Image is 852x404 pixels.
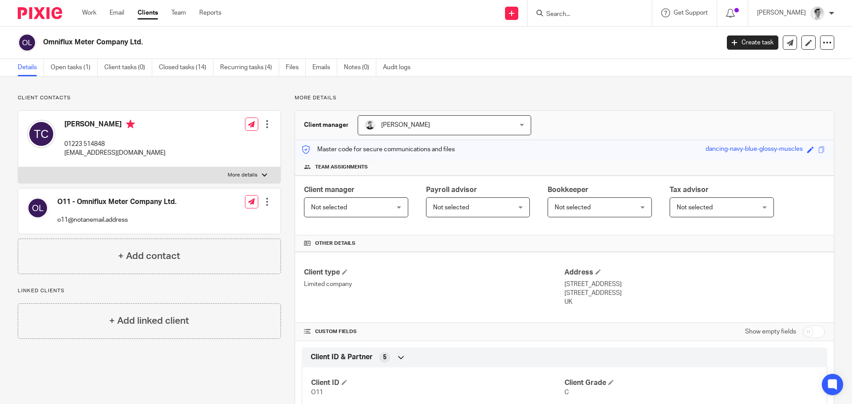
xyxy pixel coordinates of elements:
p: UK [564,298,825,306]
span: Get Support [674,10,708,16]
h4: + Add contact [118,249,180,263]
span: C [564,389,569,396]
span: Tax advisor [670,186,709,193]
p: [PERSON_NAME] [757,8,806,17]
h4: Client ID [311,378,564,388]
p: More details [228,172,257,179]
span: Other details [315,240,355,247]
h4: Client type [304,268,564,277]
p: Linked clients [18,287,281,294]
div: dancing-navy-blue-glossy-muscles [706,145,803,155]
img: svg%3E [27,120,55,148]
p: [STREET_ADDRESS] [564,289,825,298]
h4: Client Grade [564,378,818,388]
h4: + Add linked client [109,314,189,328]
span: [PERSON_NAME] [381,122,430,128]
p: o11@notanemail.address [57,216,177,224]
a: Client tasks (0) [104,59,152,76]
h4: Address [564,268,825,277]
a: Clients [138,8,158,17]
p: [EMAIL_ADDRESS][DOMAIN_NAME] [64,149,166,157]
a: Open tasks (1) [51,59,98,76]
label: Show empty fields [745,327,796,336]
img: svg%3E [27,197,48,219]
i: Primary [126,120,135,129]
span: Team assignments [315,164,368,171]
a: Closed tasks (14) [159,59,213,76]
span: Not selected [555,204,591,211]
h3: Client manager [304,121,349,129]
span: Client manager [304,186,355,193]
a: Details [18,59,44,76]
span: Payroll advisor [426,186,477,193]
a: Reports [199,8,221,17]
h4: CUSTOM FIELDS [304,328,564,335]
span: O11 [311,389,323,396]
a: Create task [727,35,778,50]
input: Search [545,11,625,19]
a: Audit logs [383,59,417,76]
p: More details [295,94,834,102]
img: Pixie [18,7,62,19]
h4: [PERSON_NAME] [64,120,166,131]
a: Work [82,8,96,17]
span: Not selected [433,204,469,211]
a: Team [171,8,186,17]
span: 5 [383,353,387,362]
p: 01223 514848 [64,140,166,149]
h2: Omniflux Meter Company Ltd. [43,38,580,47]
img: Adam_2025.jpg [810,6,824,20]
img: Dave_2025.jpg [365,120,375,130]
span: Client ID & Partner [311,353,373,362]
h4: O11 - Omniflux Meter Company Ltd. [57,197,177,207]
p: Limited company [304,280,564,289]
span: Not selected [311,204,347,211]
a: Email [110,8,124,17]
img: svg%3E [18,33,36,52]
p: Master code for secure communications and files [302,145,455,154]
a: Emails [312,59,337,76]
span: Bookkeeper [548,186,588,193]
p: [STREET_ADDRESS] [564,280,825,289]
a: Notes (0) [344,59,376,76]
a: Files [286,59,306,76]
span: Not selected [677,204,713,211]
p: Client contacts [18,94,281,102]
a: Recurring tasks (4) [220,59,279,76]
